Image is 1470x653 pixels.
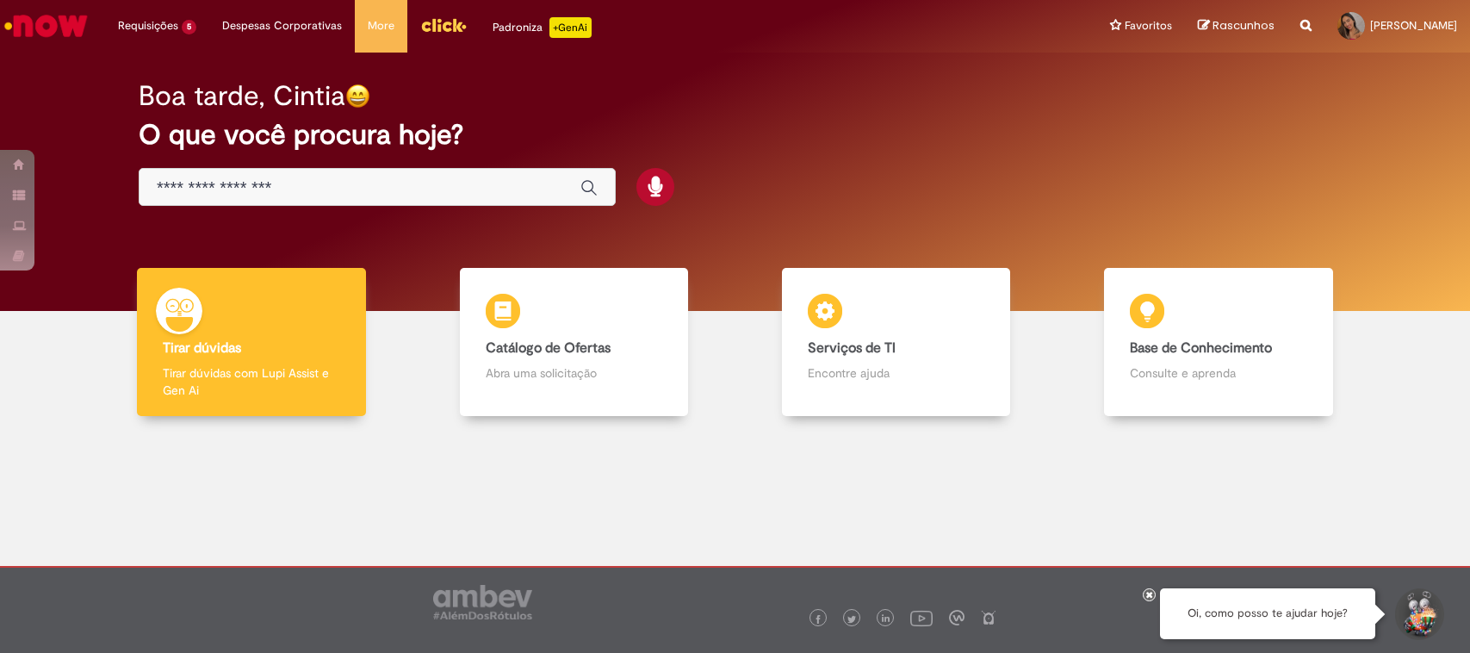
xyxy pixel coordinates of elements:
span: [PERSON_NAME] [1370,18,1457,33]
span: Requisições [118,17,178,34]
img: ServiceNow [2,9,90,43]
p: Consulte e aprenda [1130,364,1306,382]
a: Tirar dúvidas Tirar dúvidas com Lupi Assist e Gen Ai [90,268,412,417]
img: logo_footer_youtube.png [910,606,933,629]
img: logo_footer_ambev_rotulo_gray.png [433,585,532,619]
img: logo_footer_twitter.png [847,615,856,624]
img: click_logo_yellow_360x200.png [420,12,467,38]
img: logo_footer_linkedin.png [882,614,890,625]
button: Iniciar Conversa de Suporte [1392,588,1444,640]
img: logo_footer_workplace.png [949,610,964,625]
img: logo_footer_facebook.png [814,615,822,624]
h2: O que você procura hoje? [139,120,1331,150]
img: happy-face.png [345,84,370,109]
a: Serviços de TI Encontre ajuda [735,268,1058,417]
span: 5 [182,20,196,34]
b: Tirar dúvidas [163,339,241,357]
a: Rascunhos [1198,18,1275,34]
span: Favoritos [1125,17,1172,34]
span: More [368,17,394,34]
p: Encontre ajuda [808,364,984,382]
span: Despesas Corporativas [222,17,342,34]
b: Base de Conhecimento [1130,339,1272,357]
b: Serviços de TI [808,339,896,357]
b: Catálogo de Ofertas [486,339,611,357]
span: Rascunhos [1213,17,1275,34]
a: Catálogo de Ofertas Abra uma solicitação [412,268,735,417]
div: Oi, como posso te ajudar hoje? [1160,588,1375,639]
div: Padroniza [493,17,592,38]
p: +GenAi [549,17,592,38]
p: Tirar dúvidas com Lupi Assist e Gen Ai [163,364,339,399]
h2: Boa tarde, Cintia [139,81,345,111]
img: logo_footer_naosei.png [981,610,996,625]
a: Base de Conhecimento Consulte e aprenda [1058,268,1380,417]
p: Abra uma solicitação [486,364,662,382]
